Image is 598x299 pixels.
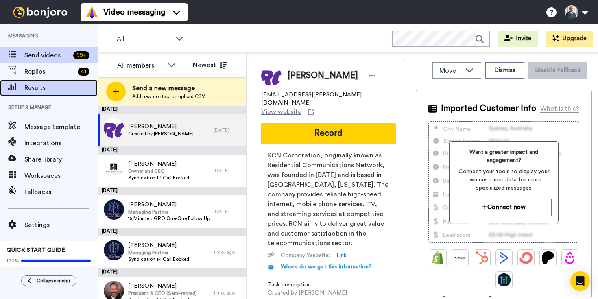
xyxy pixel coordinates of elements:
span: Integrations [24,138,98,148]
button: Dismiss [485,62,524,79]
span: Workspaces [24,171,98,181]
span: Connect your tools to display your own customer data for more specialized messages [456,168,552,192]
span: [PERSON_NAME] [128,241,189,249]
div: 99 + [73,51,89,59]
span: Want a greater impact and engagement? [456,148,552,164]
img: a10e041a-fd2a-4734-83f0-e4d70891c508.jpg [104,199,124,220]
span: Send videos [24,50,70,60]
div: [DATE] [98,228,246,236]
button: Disable fallback [528,62,587,79]
img: Image of PJ Williams [261,65,282,86]
span: Imported Customer Info [441,103,536,115]
span: [PERSON_NAME] [128,201,210,209]
span: Replies [24,67,74,76]
span: [EMAIL_ADDRESS][PERSON_NAME][DOMAIN_NAME] [261,91,396,107]
img: 1d7f8b4b-fc12-434f-8bef-a276f12ad771.png [104,159,124,179]
img: a10e041a-fd2a-4734-83f0-e4d70891c508.jpg [104,240,124,260]
button: Connect now [456,199,552,216]
img: Hubspot [476,251,489,264]
span: Message template [24,122,98,132]
button: Invite [498,31,538,47]
span: All [117,34,171,44]
img: Ontraport [454,251,467,264]
span: [PERSON_NAME] [288,70,358,82]
span: [PERSON_NAME] [128,282,197,290]
span: Managing Partner [128,209,210,215]
img: Drip [563,251,576,264]
div: [DATE] [98,268,246,277]
span: Syndication 1-1 Call Booked [128,175,189,181]
div: All members [117,61,164,70]
img: 4094f5a0-0e2d-45ba-b849-3b8d1243b106.png [104,118,124,138]
span: Created by [PERSON_NAME] [268,289,347,297]
div: [DATE] [214,168,242,174]
div: [DATE] [214,127,242,133]
span: RCN Corporation, originally known as Residential Communications Network, was founded in [DATE] an... [268,151,389,248]
button: Upgrade [546,31,593,47]
div: 41 [78,68,89,76]
button: Record [261,123,396,144]
span: Collapse menu [37,277,70,284]
span: Syndication 1-1 Call Booked [128,256,189,262]
span: Task description : [268,281,325,289]
span: Created by [PERSON_NAME] [128,131,194,137]
span: Company Website : [281,251,330,260]
img: vm-color.svg [85,6,98,19]
img: ConvertKit [519,251,533,264]
span: 15 Minute UGRO One-One Follow Up [128,215,210,222]
span: 100% [7,258,19,264]
span: Settings [24,220,98,230]
span: [PERSON_NAME] [128,122,194,131]
span: President & CEO (Semi-retired) [128,290,197,297]
span: Results [24,83,98,93]
img: Shopify [432,251,445,264]
span: Move [439,66,461,76]
div: [DATE] [98,146,246,155]
span: Send a new message [132,83,205,93]
div: What is this? [540,104,579,113]
img: ActiveCampaign [498,251,511,264]
div: 1 mo. ago [214,290,242,296]
div: Open Intercom Messenger [570,271,590,291]
span: Add new contact or upload CSV [132,93,205,100]
span: Managing Partner [128,249,189,256]
div: [DATE] [98,187,246,195]
span: QUICK START GUIDE [7,247,65,253]
span: Fallbacks [24,187,98,197]
button: Newest [187,57,234,73]
span: Video messaging [103,7,165,18]
span: View website [261,107,301,117]
a: View website [261,107,314,117]
img: GoHighLevel [498,273,511,286]
img: bj-logo-header-white.svg [10,7,71,18]
span: [PERSON_NAME] [128,160,189,168]
div: [DATE] [214,208,242,215]
button: Collapse menu [21,275,76,286]
span: Share library [24,155,98,164]
img: Patreon [541,251,554,264]
div: 1 mo. ago [214,249,242,255]
div: [DATE] [98,106,246,114]
span: Owner and CEO [128,168,189,175]
span: Where do we get this information? [281,264,372,270]
a: Link [336,251,347,260]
